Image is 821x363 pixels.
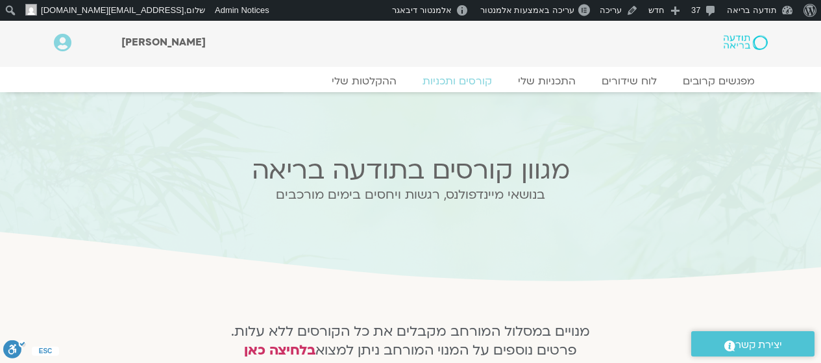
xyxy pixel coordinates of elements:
a: התכניות שלי [505,75,589,88]
h2: בנושאי מיינדפולנס, רגשות ויחסים בימים מורכבים [156,188,665,202]
span: יצירת קשר [735,336,782,354]
a: בלחיצה כאן [244,341,315,360]
span: [EMAIL_ADDRESS][DOMAIN_NAME] [41,5,184,15]
a: יצירת קשר [691,331,815,357]
span: עריכה באמצעות אלמנטור [480,5,574,15]
a: מפגשים קרובים [670,75,768,88]
a: ההקלטות שלי [319,75,410,88]
a: קורסים ותכניות [410,75,505,88]
h2: מגוון קורסים בתודעה בריאה [156,156,665,185]
a: לוח שידורים [589,75,670,88]
span: [PERSON_NAME] [121,35,206,49]
nav: Menu [54,75,768,88]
